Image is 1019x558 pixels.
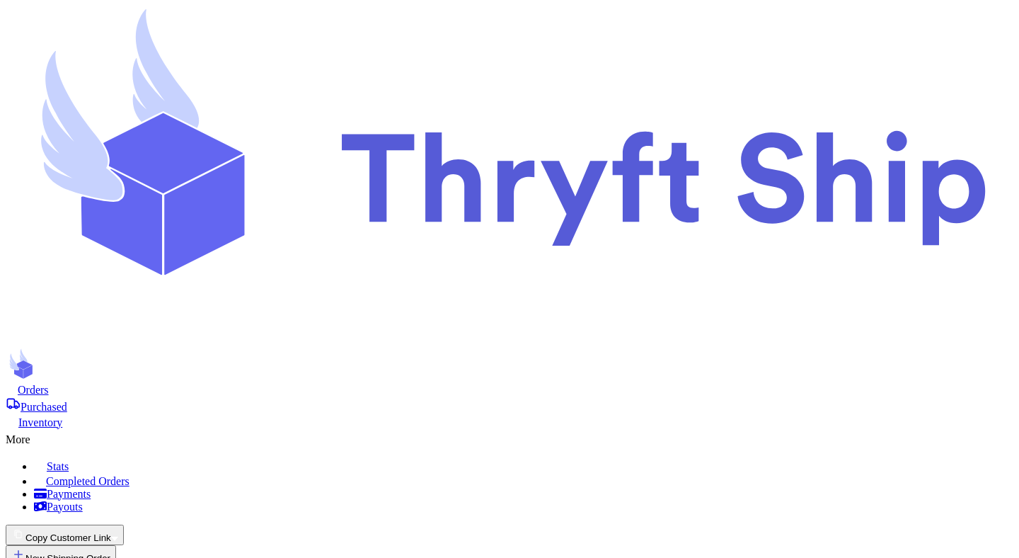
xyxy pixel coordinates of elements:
[6,382,1013,397] a: Orders
[6,525,124,545] button: Copy Customer Link
[46,475,129,487] span: Completed Orders
[47,460,69,472] span: Stats
[34,501,1013,513] a: Payouts
[34,473,1013,488] a: Completed Orders
[18,384,49,396] span: Orders
[47,501,83,513] span: Payouts
[34,488,1013,501] a: Payments
[18,416,62,428] span: Inventory
[34,457,1013,473] a: Stats
[6,429,1013,446] div: More
[21,401,67,413] span: Purchased
[6,414,1013,429] a: Inventory
[6,397,1013,414] a: Purchased
[47,488,91,500] span: Payments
